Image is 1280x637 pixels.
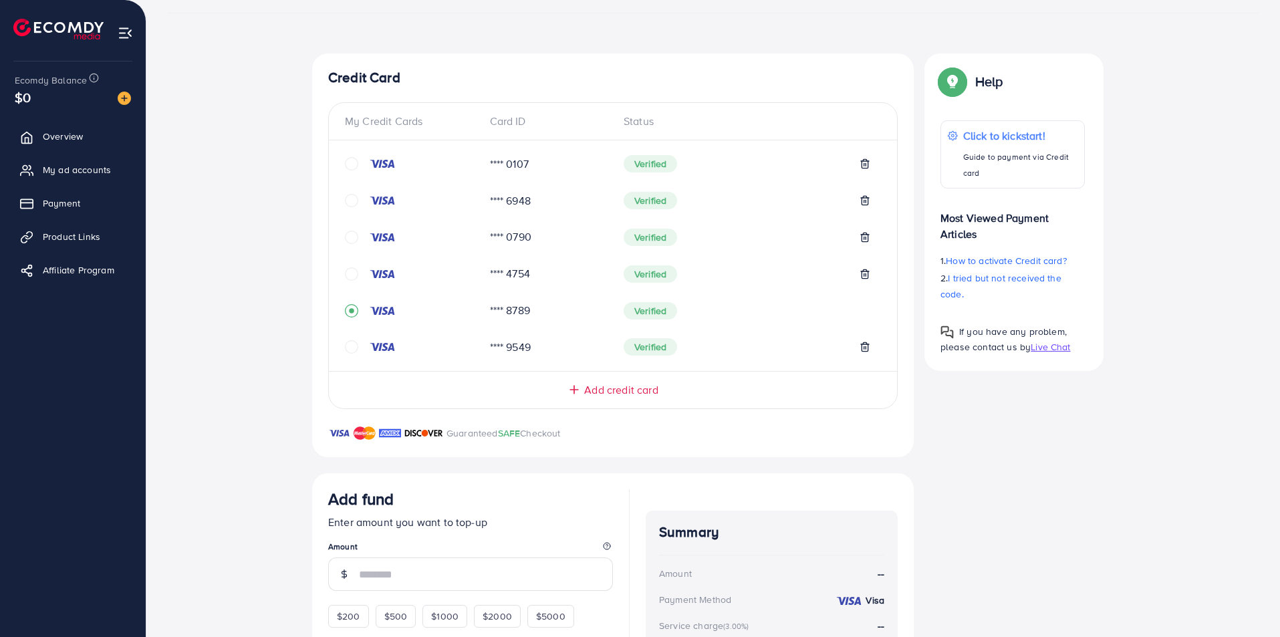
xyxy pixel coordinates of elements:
span: $500 [384,610,408,623]
svg: circle [345,157,358,170]
img: menu [118,25,133,41]
svg: record circle [345,304,358,317]
strong: Visa [866,594,884,607]
iframe: Chat [1223,577,1270,627]
span: I tried but not received the code. [940,271,1061,301]
span: Live Chat [1031,340,1070,354]
span: Verified [624,302,677,320]
legend: Amount [328,541,613,557]
span: Overview [43,130,83,143]
svg: circle [345,267,358,281]
span: Add credit card [584,382,658,398]
a: Affiliate Program [10,257,136,283]
h4: Credit Card [328,70,898,86]
svg: circle [345,231,358,244]
span: $2000 [483,610,512,623]
p: Click to kickstart! [963,128,1077,144]
span: Verified [624,229,677,246]
h4: Summary [659,524,884,541]
span: Product Links [43,230,100,243]
a: Overview [10,123,136,150]
h3: Add fund [328,489,394,509]
p: 1. [940,253,1085,269]
small: (3.00%) [723,621,749,632]
img: credit [369,342,396,352]
img: brand [379,425,401,441]
a: Payment [10,190,136,217]
svg: circle [345,340,358,354]
p: Enter amount you want to top-up [328,514,613,530]
p: 2. [940,270,1085,302]
img: credit [369,158,396,169]
strong: -- [878,566,884,582]
div: My Credit Cards [345,114,479,129]
img: image [118,92,131,105]
img: credit [369,232,396,243]
span: My ad accounts [43,163,111,176]
div: Amount [659,567,692,580]
svg: circle [345,194,358,207]
p: Guaranteed Checkout [446,425,561,441]
span: SAFE [498,426,521,440]
span: Verified [624,338,677,356]
a: My ad accounts [10,156,136,183]
p: Guide to payment via Credit card [963,149,1077,181]
img: credit [369,305,396,316]
span: Payment [43,197,80,210]
img: Popup guide [940,70,965,94]
img: brand [354,425,376,441]
span: $0 [15,88,31,107]
p: Most Viewed Payment Articles [940,199,1085,242]
a: Product Links [10,223,136,250]
span: Verified [624,265,677,283]
strong: -- [878,618,884,633]
img: brand [328,425,350,441]
img: credit [369,195,396,206]
span: $1000 [431,610,459,623]
img: brand [404,425,443,441]
p: Help [975,74,1003,90]
span: Verified [624,155,677,172]
img: logo [13,19,104,39]
span: $200 [337,610,360,623]
span: If you have any problem, please contact us by [940,325,1067,354]
span: Ecomdy Balance [15,74,87,87]
span: Affiliate Program [43,263,114,277]
span: Verified [624,192,677,209]
span: $5000 [536,610,565,623]
img: credit [836,596,862,606]
div: Service charge [659,619,753,632]
div: Status [613,114,881,129]
div: Payment Method [659,593,731,606]
img: credit [369,269,396,279]
img: Popup guide [940,326,954,339]
span: How to activate Credit card? [946,254,1066,267]
div: Card ID [479,114,614,129]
